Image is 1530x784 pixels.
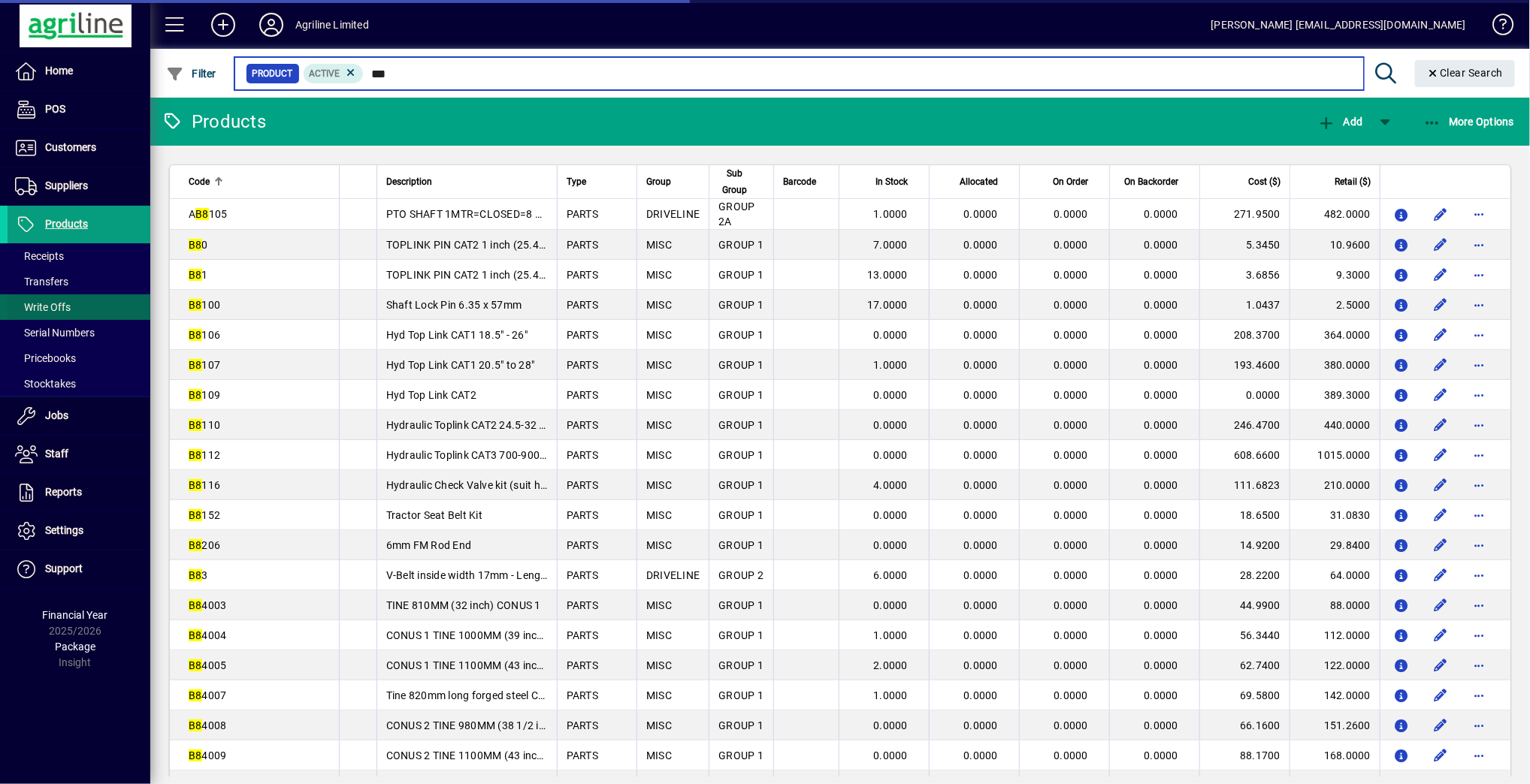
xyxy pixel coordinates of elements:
span: 1.0000 [874,629,909,641]
span: 0.0000 [964,509,999,521]
span: Shaft Lock Pin 6.35 x 57mm [386,299,522,311]
div: [PERSON_NAME] [EMAIL_ADDRESS][DOMAIN_NAME] [1211,13,1466,37]
span: GROUP 2 [718,569,763,581]
button: Edit [1429,743,1453,767]
span: GROUP 1 [718,239,763,251]
a: Serial Numbers [8,320,150,345]
a: Suppliers [8,167,150,205]
span: 0.0000 [1144,599,1179,611]
td: 2.5000 [1290,290,1380,320]
button: Edit [1429,683,1453,707]
td: 62.7400 [1199,650,1290,680]
span: Staff [45,448,68,460]
span: MISC [646,419,672,431]
span: A 105 [189,208,228,220]
span: 0.0000 [964,569,999,581]
span: Filter [166,68,216,80]
em: B8 [195,208,209,220]
a: Write Offs [8,294,150,320]
td: 10.9600 [1290,230,1380,260]
td: 44.9900 [1199,590,1290,620]
span: GROUP 1 [718,299,763,311]
span: 0 [189,239,208,251]
span: 0.0000 [874,539,909,551]
td: 3.6856 [1199,260,1290,290]
span: 0.0000 [1144,419,1179,431]
button: More options [1468,293,1492,317]
em: B8 [189,569,202,581]
span: Active [310,68,340,79]
span: 0.0000 [1054,299,1089,311]
span: 0.0000 [1054,599,1089,611]
span: In Stock [875,173,908,190]
span: PARTS [567,449,598,461]
span: 0.0000 [1144,269,1179,281]
span: 0.0000 [964,539,999,551]
button: More options [1468,263,1492,287]
span: 0.0000 [1054,359,1089,371]
button: More options [1468,683,1492,707]
span: Hydraulic Check Valve kit (suit hydraulic top links) [386,479,626,491]
td: 28.2200 [1199,560,1290,590]
span: MISC [646,479,672,491]
span: 0.0000 [1054,208,1089,220]
span: Hydraulic Toplink CAT3 700-900mm [386,449,558,461]
button: Filter [162,60,220,87]
td: 1.0437 [1199,290,1290,320]
button: More options [1468,653,1492,677]
span: Cost ($) [1248,173,1281,190]
span: 206 [189,539,220,551]
td: 122.0000 [1290,650,1380,680]
span: PARTS [567,269,598,281]
em: B8 [189,269,202,281]
td: 193.4600 [1199,350,1290,380]
span: GROUP 1 [718,509,763,521]
span: 0.0000 [1054,449,1089,461]
button: More options [1468,593,1492,617]
span: PARTS [567,569,598,581]
em: B8 [189,299,202,311]
span: More Options [1423,116,1515,128]
button: More options [1468,383,1492,407]
span: 0.0000 [964,299,999,311]
span: MISC [646,359,672,371]
span: 0.0000 [964,389,999,401]
button: More Options [1420,108,1519,135]
span: PARTS [567,539,598,551]
td: 210.0000 [1290,470,1380,500]
span: MISC [646,329,672,341]
button: Edit [1429,413,1453,437]
span: 0.0000 [1144,509,1179,521]
div: Group [646,173,700,190]
span: GROUP 1 [718,269,763,281]
td: 9.3000 [1290,260,1380,290]
button: Edit [1429,202,1453,226]
span: 0.0000 [1144,299,1179,311]
span: 0.0000 [1054,479,1089,491]
button: Edit [1429,383,1453,407]
button: Edit [1429,713,1453,737]
td: 440.0000 [1290,410,1380,440]
span: 0.0000 [964,239,999,251]
span: 116 [189,479,220,491]
span: Hyd Top Link CAT2 [386,389,476,401]
em: B8 [189,449,202,461]
span: Support [45,562,83,574]
button: More options [1468,202,1492,226]
span: Settings [45,524,83,536]
em: B8 [189,659,202,671]
span: Add [1317,116,1362,128]
button: Edit [1429,323,1453,347]
button: Add [1314,108,1366,135]
span: Home [45,65,73,77]
em: B8 [189,359,202,371]
span: GROUP 1 [718,449,763,461]
span: 109 [189,389,220,401]
span: 7.0000 [874,239,909,251]
span: MISC [646,299,672,311]
span: Allocated [960,173,998,190]
span: GROUP 1 [718,479,763,491]
div: Products [162,110,266,134]
em: B8 [189,389,202,401]
td: 112.0000 [1290,620,1380,650]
